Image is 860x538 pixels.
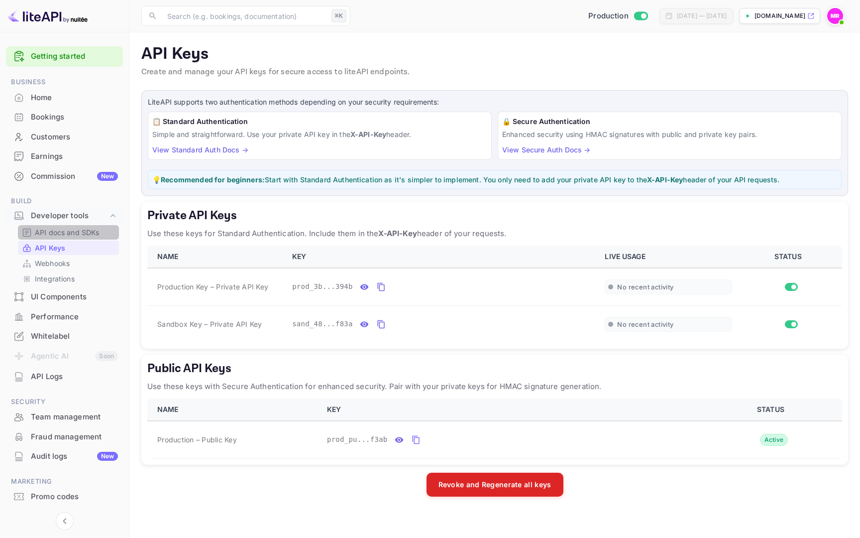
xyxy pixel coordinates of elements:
[35,227,100,238] p: API docs and SDKs
[502,129,837,139] p: Enhanced security using HMAC signatures with public and private key pairs.
[148,97,842,108] p: LiteAPI supports two authentication methods depending on your security requirements:
[321,399,703,421] th: KEY
[617,320,673,329] span: No recent activity
[31,491,118,503] div: Promo codes
[738,246,842,268] th: STATUS
[703,399,842,421] th: STATUS
[617,283,673,291] span: No recent activity
[152,145,248,154] a: View Standard Auth Docs →
[31,291,118,303] div: UI Components
[152,116,487,127] h6: 📋 Standard Authentication
[378,229,417,238] strong: X-API-Key
[6,427,123,446] a: Fraud management
[31,92,118,104] div: Home
[22,258,115,269] a: Webhooks
[147,246,286,268] th: NAME
[157,319,262,329] span: Sandbox Key – Private API Key
[6,88,123,107] a: Home
[599,246,738,268] th: LIVE USAGE
[31,51,118,62] a: Getting started
[6,167,123,185] a: CommissionNew
[18,271,119,286] div: Integrations
[292,319,353,329] span: sand_48...f83a
[147,208,842,224] h5: Private API Keys
[31,112,118,123] div: Bookings
[677,11,727,20] div: [DATE] — [DATE]
[147,246,842,343] table: private api keys table
[97,172,118,181] div: New
[157,434,237,445] span: Production – Public Key
[161,6,327,26] input: Search (e.g. bookings, documentation)
[6,46,123,67] div: Getting started
[6,447,123,465] a: Audit logsNew
[647,175,683,184] strong: X-API-Key
[6,407,123,426] a: Team management
[31,331,118,342] div: Whitelabel
[147,361,842,377] h5: Public API Keys
[31,431,118,443] div: Fraud management
[18,241,119,255] div: API Keys
[6,327,123,346] div: Whitelabel
[31,371,118,383] div: API Logs
[147,399,321,421] th: NAME
[6,427,123,447] div: Fraud management
[6,307,123,327] div: Performance
[6,147,123,165] a: Earnings
[6,327,123,345] a: Whitelabel
[6,447,123,466] div: Audit logsNew
[6,487,123,506] a: Promo codes
[6,367,123,386] a: API Logs
[754,11,805,20] p: [DOMAIN_NAME]
[22,227,115,238] a: API docs and SDKs
[6,287,123,306] a: UI Components
[56,512,74,530] button: Collapse navigation
[502,116,837,127] h6: 🔒 Secure Authentication
[6,108,123,127] div: Bookings
[588,10,629,22] span: Production
[147,381,842,393] p: Use these keys with Secure Authentication for enhanced security. Pair with your private keys for ...
[427,473,563,497] button: Revoke and Regenerate all keys
[35,258,70,269] p: Webhooks
[31,451,118,462] div: Audit logs
[6,207,123,225] div: Developer tools
[827,8,843,24] img: Mohamed Radhi
[152,174,837,185] p: 💡 Start with Standard Authentication as it's simpler to implement. You only need to add your priv...
[6,367,123,387] div: API Logs
[161,175,265,184] strong: Recommended for beginners:
[286,246,599,268] th: KEY
[6,287,123,307] div: UI Components
[31,210,108,222] div: Developer tools
[31,311,118,323] div: Performance
[6,397,123,407] span: Security
[22,273,115,284] a: Integrations
[350,130,386,138] strong: X-API-Key
[292,281,353,292] span: prod_3b...394b
[6,167,123,186] div: CommissionNew
[6,196,123,207] span: Build
[35,273,75,284] p: Integrations
[6,88,123,108] div: Home
[147,228,842,240] p: Use these keys for Standard Authentication. Include them in the header of your requests.
[157,281,268,292] span: Production Key – Private API Key
[8,8,88,24] img: LiteAPI logo
[31,151,118,162] div: Earnings
[584,10,651,22] div: Switch to Sandbox mode
[18,256,119,270] div: Webhooks
[31,132,118,143] div: Customers
[760,434,788,446] div: Active
[6,128,123,147] div: Customers
[502,145,590,154] a: View Secure Auth Docs →
[97,452,118,461] div: New
[6,487,123,507] div: Promo codes
[35,243,65,253] p: API Keys
[6,407,123,427] div: Team management
[6,476,123,487] span: Marketing
[31,171,118,182] div: Commission
[31,411,118,423] div: Team management
[22,243,115,253] a: API Keys
[18,225,119,240] div: API docs and SDKs
[141,66,848,78] p: Create and manage your API keys for secure access to liteAPI endpoints.
[147,399,842,459] table: public api keys table
[6,77,123,88] span: Business
[152,129,487,139] p: Simple and straightforward. Use your private API key in the header.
